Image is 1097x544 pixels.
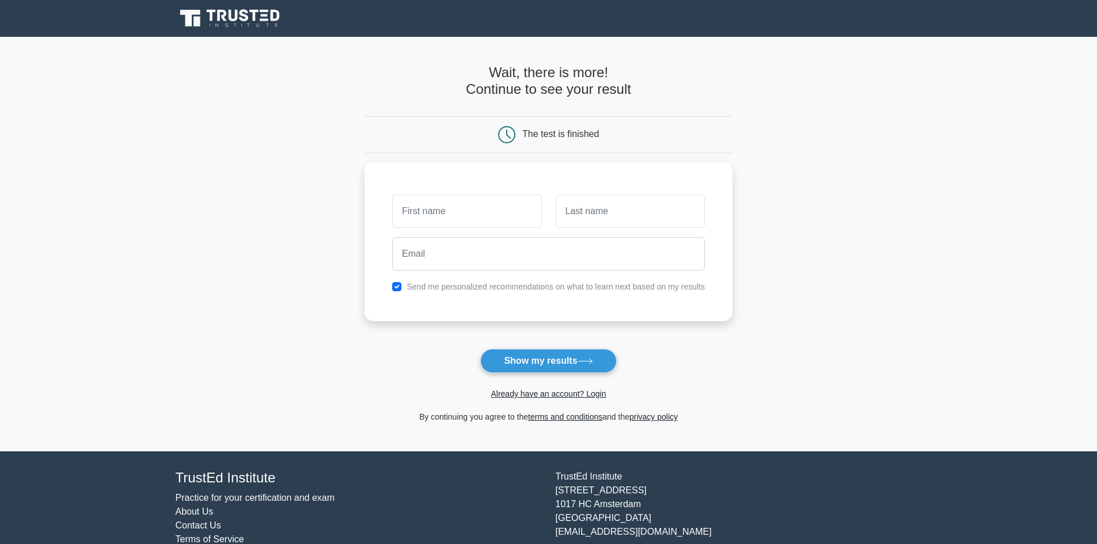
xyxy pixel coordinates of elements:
a: Contact Us [176,520,221,530]
a: privacy policy [629,412,678,421]
a: About Us [176,507,214,516]
h4: Wait, there is more! Continue to see your result [365,64,732,98]
a: Terms of Service [176,534,244,544]
a: terms and conditions [528,412,602,421]
a: Practice for your certification and exam [176,493,335,503]
div: By continuing you agree to the and the [358,410,739,424]
input: Email [392,237,705,271]
input: Last name [556,195,705,228]
div: The test is finished [522,129,599,139]
h4: TrustEd Institute [176,470,542,486]
a: Already have an account? Login [491,389,606,398]
button: Show my results [480,349,616,373]
input: First name [392,195,541,228]
label: Send me personalized recommendations on what to learn next based on my results [407,282,705,291]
